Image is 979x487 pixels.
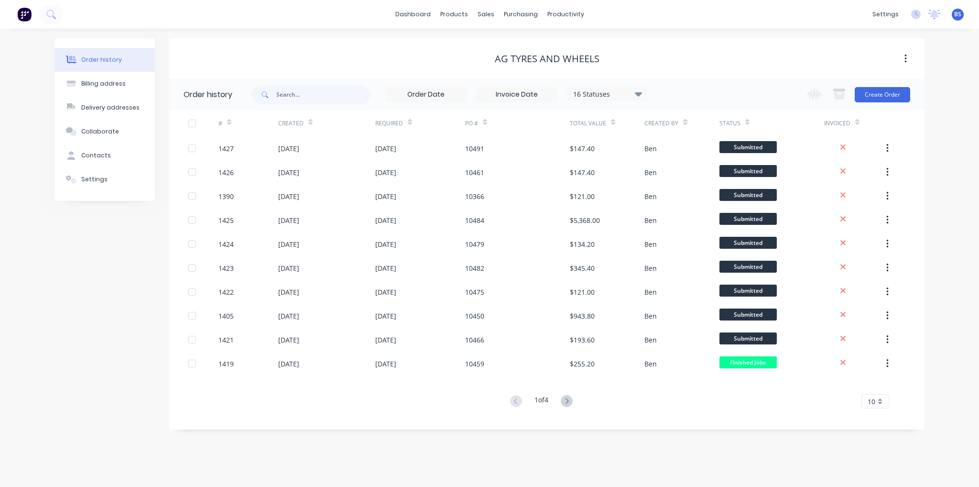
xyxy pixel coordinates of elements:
[278,119,304,128] div: Created
[570,263,595,273] div: $345.40
[644,191,657,201] div: Ben
[465,215,484,225] div: 10484
[218,215,234,225] div: 1425
[465,239,484,249] div: 10479
[644,311,657,321] div: Ben
[375,311,396,321] div: [DATE]
[375,287,396,297] div: [DATE]
[81,55,122,64] div: Order history
[644,359,657,369] div: Ben
[824,119,850,128] div: Invoiced
[719,110,824,136] div: Status
[17,7,32,22] img: Factory
[719,189,777,201] span: Submitted
[719,356,777,368] span: Finished Jobs
[278,191,299,201] div: [DATE]
[54,144,155,167] button: Contacts
[218,263,234,273] div: 1423
[218,167,234,177] div: 1426
[184,89,232,100] div: Order history
[644,144,657,154] div: Ben
[570,359,595,369] div: $255.20
[435,7,473,22] div: products
[644,110,719,136] div: Created By
[218,119,222,128] div: #
[644,167,657,177] div: Ben
[473,7,499,22] div: sales
[375,144,396,154] div: [DATE]
[278,167,299,177] div: [DATE]
[719,237,777,249] span: Submitted
[391,7,435,22] a: dashboard
[543,7,589,22] div: productivity
[54,72,155,96] button: Billing address
[719,332,777,344] span: Submitted
[570,215,600,225] div: $5,368.00
[644,263,657,273] div: Ben
[719,261,777,273] span: Submitted
[570,144,595,154] div: $147.40
[465,287,484,297] div: 10475
[218,239,234,249] div: 1424
[644,119,678,128] div: Created By
[534,395,548,409] div: 1 of 4
[719,285,777,297] span: Submitted
[824,110,884,136] div: Invoiced
[54,48,155,72] button: Order history
[570,335,595,345] div: $193.60
[278,287,299,297] div: [DATE]
[465,191,484,201] div: 10366
[570,119,606,128] div: Total Value
[81,79,126,88] div: Billing address
[465,144,484,154] div: 10491
[375,110,465,136] div: Required
[375,359,396,369] div: [DATE]
[495,53,599,65] div: AG Tyres and Wheels
[465,167,484,177] div: 10461
[570,239,595,249] div: $134.20
[644,287,657,297] div: Ben
[278,311,299,321] div: [DATE]
[644,215,657,225] div: Ben
[465,311,484,321] div: 10450
[465,110,570,136] div: PO #
[81,175,108,184] div: Settings
[465,335,484,345] div: 10466
[499,7,543,22] div: purchasing
[218,311,234,321] div: 1405
[81,103,140,112] div: Delivery addresses
[644,239,657,249] div: Ben
[570,287,595,297] div: $121.00
[719,141,777,153] span: Submitted
[276,85,371,104] input: Search...
[375,335,396,345] div: [DATE]
[375,215,396,225] div: [DATE]
[719,309,777,321] span: Submitted
[954,10,961,19] span: BS
[54,120,155,144] button: Collaborate
[81,151,111,160] div: Contacts
[278,239,299,249] div: [DATE]
[375,167,396,177] div: [DATE]
[375,263,396,273] div: [DATE]
[465,119,478,128] div: PO #
[218,144,234,154] div: 1427
[218,110,278,136] div: #
[477,88,557,102] input: Invoice Date
[375,191,396,201] div: [DATE]
[81,127,119,136] div: Collaborate
[570,167,595,177] div: $147.40
[465,263,484,273] div: 10482
[868,7,903,22] div: settings
[465,359,484,369] div: 10459
[855,87,910,102] button: Create Order
[278,335,299,345] div: [DATE]
[278,144,299,154] div: [DATE]
[375,239,396,249] div: [DATE]
[278,110,375,136] div: Created
[567,89,648,100] div: 16 Statuses
[278,215,299,225] div: [DATE]
[218,191,234,201] div: 1390
[719,165,777,177] span: Submitted
[375,119,403,128] div: Required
